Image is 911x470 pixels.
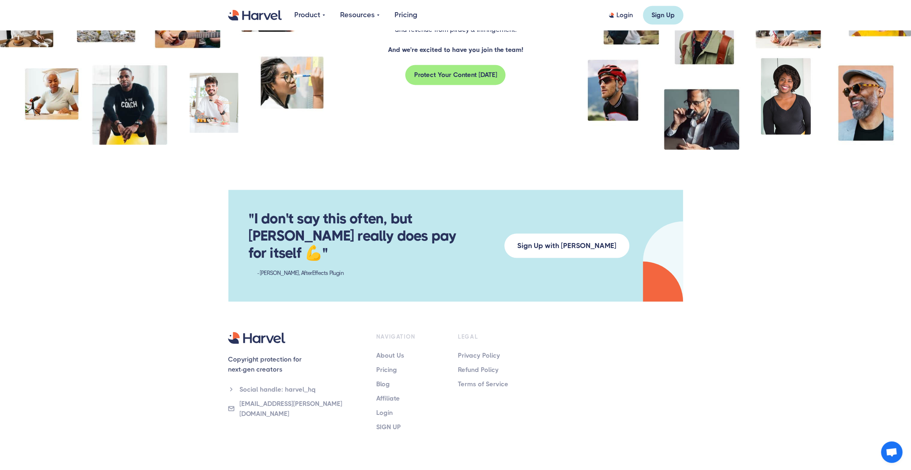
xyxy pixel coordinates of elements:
a: Sign Up with [PERSON_NAME] [504,233,629,258]
div: Sign Up with [PERSON_NAME] [517,240,616,251]
a: Sign Up [643,6,683,24]
div: Chat abierto [881,441,902,463]
div: Login [616,11,633,19]
a: home [228,10,282,21]
div: Protect Your Content [DATE] [414,70,497,80]
div: Resources [340,10,375,20]
a: Social handle: harvel_hq [228,384,366,394]
a: Login [376,407,438,417]
a: Login [609,11,633,19]
a: About Us [376,350,438,360]
strong: And we're excited to have you join the team! [388,46,523,53]
a: Blog [376,379,438,389]
div: NAVIGATION [376,331,438,341]
a: SIGN UP [376,422,438,432]
h3: "I don't say this often, but [PERSON_NAME] really does pay for itself 💪" [248,210,471,281]
a: [EMAIL_ADDRESS][PERSON_NAME][DOMAIN_NAME] [228,398,366,418]
div: Product [294,10,325,20]
div: Social handle: harvel_hq [239,384,316,394]
div: LEGAL [458,331,519,341]
a: Protect Your Content [DATE] [405,65,505,85]
a: Privacy Policy [458,350,519,360]
div: Product [294,10,320,20]
a: Affiliate [376,393,438,403]
div: Sign Up [651,11,675,19]
span: - [PERSON_NAME], AfterEffects Plugin [257,264,344,281]
p: Copyright protection for next-gen creators [228,354,366,374]
a: Terms of Service [458,379,519,389]
a: Refund Policy [458,364,519,374]
div: [EMAIL_ADDRESS][PERSON_NAME][DOMAIN_NAME] [239,398,366,418]
a: Pricing [376,364,438,374]
div: Resources [340,10,379,20]
a: Pricing [394,10,417,20]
